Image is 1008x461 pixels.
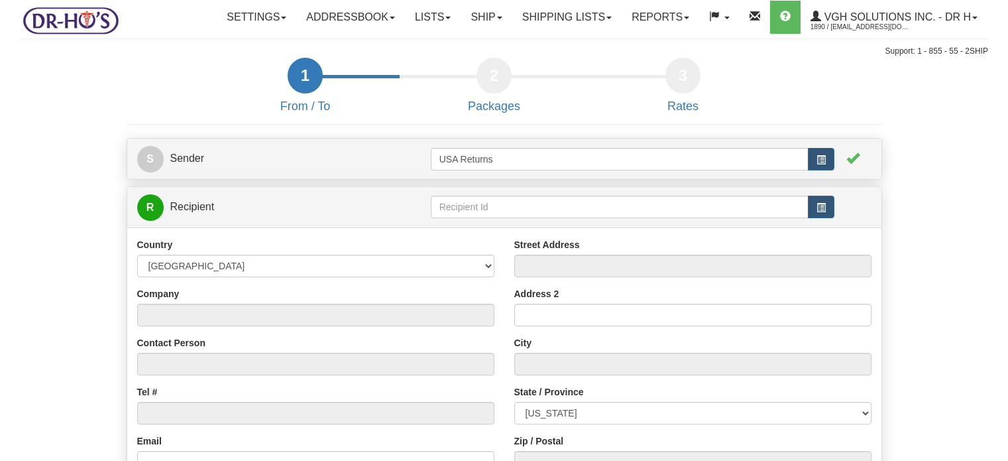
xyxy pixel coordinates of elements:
div: Support: 1 - 855 - 55 - 2SHIP [20,46,988,57]
a: RRecipient [137,194,394,221]
span: R [137,194,164,221]
input: Sender Id [431,148,809,170]
a: VGH Solutions Inc. - Dr H 1890 / [EMAIL_ADDRESS][DOMAIN_NAME] [801,1,987,34]
label: Email [137,434,162,448]
span: 1890 / [EMAIL_ADDRESS][DOMAIN_NAME] [811,21,910,34]
h4: From / To [211,100,400,113]
label: Street Address [514,238,580,251]
span: VGH Solutions Inc. - Dr H [821,11,971,23]
label: Tel # [137,385,158,399]
div: 1 [288,58,323,94]
h4: Packages [400,100,588,113]
div: 2 [476,58,512,94]
label: City [514,336,532,350]
a: Settings [217,1,296,34]
iframe: chat widget [978,163,1007,298]
a: Ship [461,1,512,34]
a: Shipping lists [512,1,622,34]
label: Country [137,238,173,251]
a: SSender [137,145,431,172]
label: Company [137,287,180,300]
span: S [137,146,164,172]
a: Addressbook [296,1,405,34]
a: 2 Packages [400,70,588,113]
a: Lists [405,1,461,34]
label: Address 2 [514,287,559,300]
h4: Rates [588,100,777,113]
input: Recipient Id [431,196,809,218]
img: logo1890.jpg [20,3,121,37]
a: Reports [622,1,699,34]
label: Contact Person [137,336,205,350]
label: State / Province [514,385,584,399]
div: 3 [665,58,700,94]
a: 1 From / To [211,70,400,113]
a: 3 Rates [588,70,777,113]
label: Zip / Postal [514,434,564,448]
